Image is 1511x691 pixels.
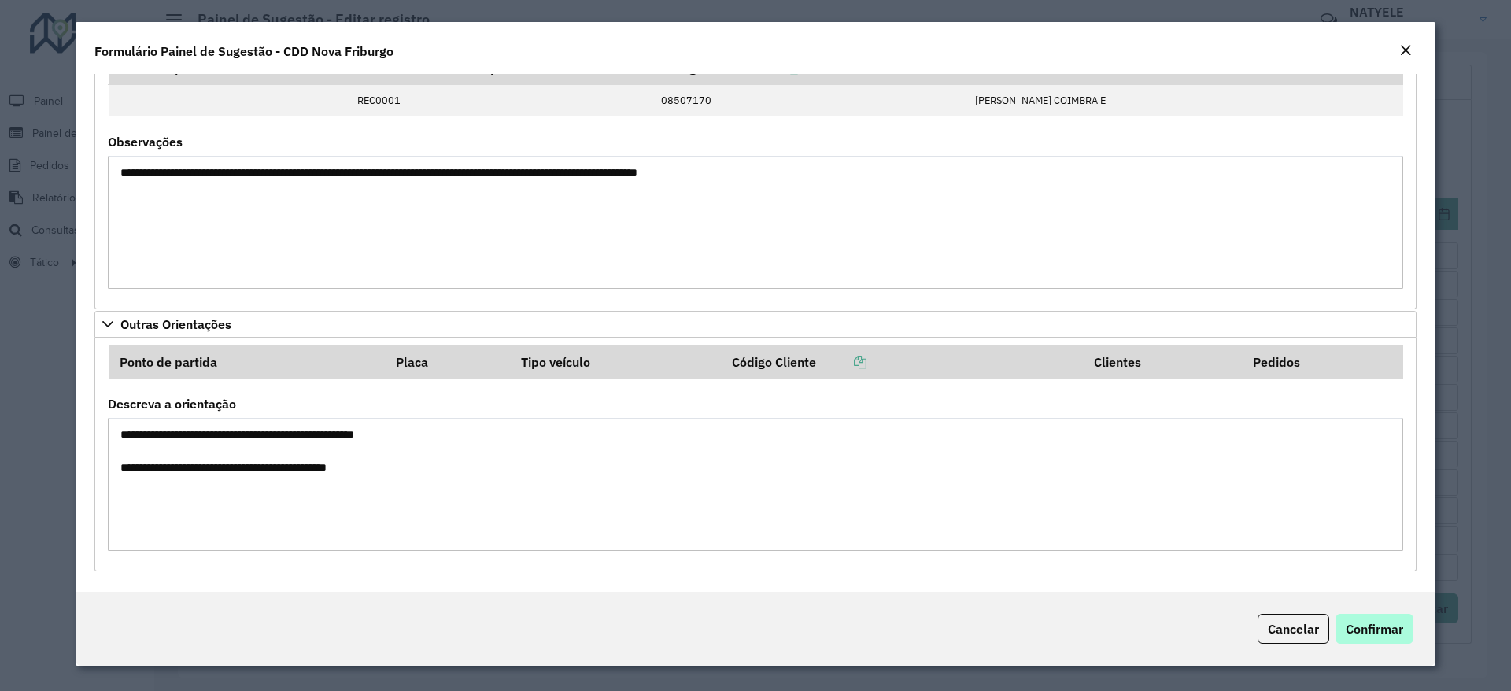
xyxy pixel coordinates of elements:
button: Cancelar [1258,614,1329,644]
td: REC0001 [349,85,469,116]
h4: Formulário Painel de Sugestão - CDD Nova Friburgo [94,42,393,61]
em: Fechar [1399,44,1412,57]
th: Código Cliente [721,345,1083,379]
th: Ponto de partida [109,345,386,379]
span: Confirmar [1346,621,1403,637]
button: Close [1395,41,1417,61]
div: Cliente para Recarga [94,43,1417,309]
th: Placa [386,345,511,379]
td: 08507170 [652,85,967,116]
button: Confirmar [1336,614,1413,644]
th: Clientes [1083,345,1243,379]
a: Outras Orientações [94,311,1417,338]
label: Observações [108,132,183,151]
div: Outras Orientações [94,338,1417,572]
td: [PERSON_NAME] COIMBRA E [967,85,1264,116]
span: Cancelar [1268,621,1319,637]
th: Pedidos [1243,345,1403,379]
a: Copiar [816,354,866,370]
span: Outras Orientações [120,318,231,331]
label: Descreva a orientação [108,394,236,413]
th: Tipo veículo [510,345,721,379]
